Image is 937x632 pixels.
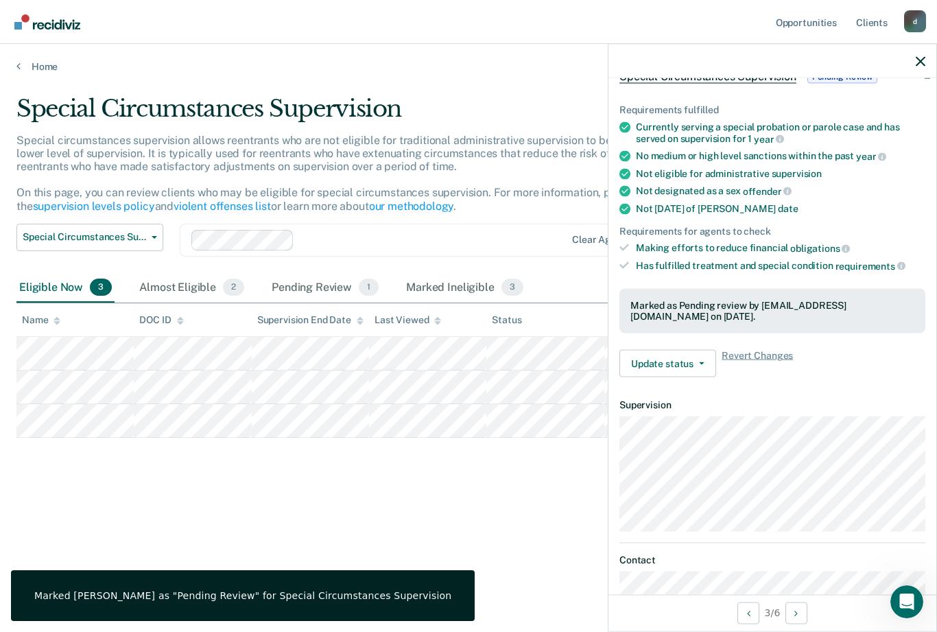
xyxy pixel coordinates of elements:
div: Requirements for agents to check [619,225,925,237]
a: supervision levels policy [33,200,155,213]
button: Update status [619,350,716,377]
div: Marked as Pending review by [EMAIL_ADDRESS][DOMAIN_NAME] on [DATE]. [630,299,914,323]
div: Name [22,314,60,326]
div: Has fulfilled treatment and special condition [636,260,925,272]
span: offender [743,185,792,196]
span: 3 [501,279,523,296]
div: Last Viewed [375,314,441,326]
button: Next Opportunity [785,602,807,624]
button: Profile dropdown button [904,10,926,32]
div: Requirements fulfilled [619,104,925,116]
a: violent offenses list [174,200,271,213]
div: Status [492,314,521,326]
div: 3 / 6 [608,594,936,631]
span: 3 [90,279,112,296]
div: Marked [PERSON_NAME] as "Pending Review" for Special Circumstances Supervision [34,589,451,602]
dt: Supervision [619,399,925,411]
div: Not eligible for administrative [636,168,925,180]
span: requirements [835,260,905,271]
div: Making efforts to reduce financial [636,242,925,255]
div: d [904,10,926,32]
div: No medium or high level sanctions within the past [636,150,925,163]
div: Pending Review [269,273,381,303]
div: Marked Ineligible [403,273,526,303]
div: Almost Eligible [137,273,247,303]
iframe: Intercom live chat [890,585,923,618]
div: Not [DATE] of [PERSON_NAME] [636,202,925,214]
span: obligations [790,243,850,254]
span: year [856,151,886,162]
span: Special Circumstances Supervision [23,231,146,243]
button: Previous Opportunity [737,602,759,624]
div: Clear agents [572,234,630,246]
span: supervision [772,168,822,179]
div: DOC ID [139,314,183,326]
span: 1 [359,279,379,296]
a: our methodology [369,200,454,213]
div: Currently serving a special probation or parole case and has served on supervision for 1 [636,121,925,145]
div: Not designated as a sex [636,185,925,198]
span: year [754,133,784,144]
span: date [778,202,798,213]
img: Recidiviz [14,14,80,30]
p: Special circumstances supervision allows reentrants who are not eligible for traditional administ... [16,134,690,213]
a: Home [16,60,921,73]
dt: Contact [619,554,925,566]
div: Special Circumstances Supervision [16,95,720,134]
div: Eligible Now [16,273,115,303]
span: Special Circumstances Supervision [619,70,796,84]
div: Supervision End Date [257,314,364,326]
span: 2 [223,279,244,296]
span: Revert Changes [722,350,793,377]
